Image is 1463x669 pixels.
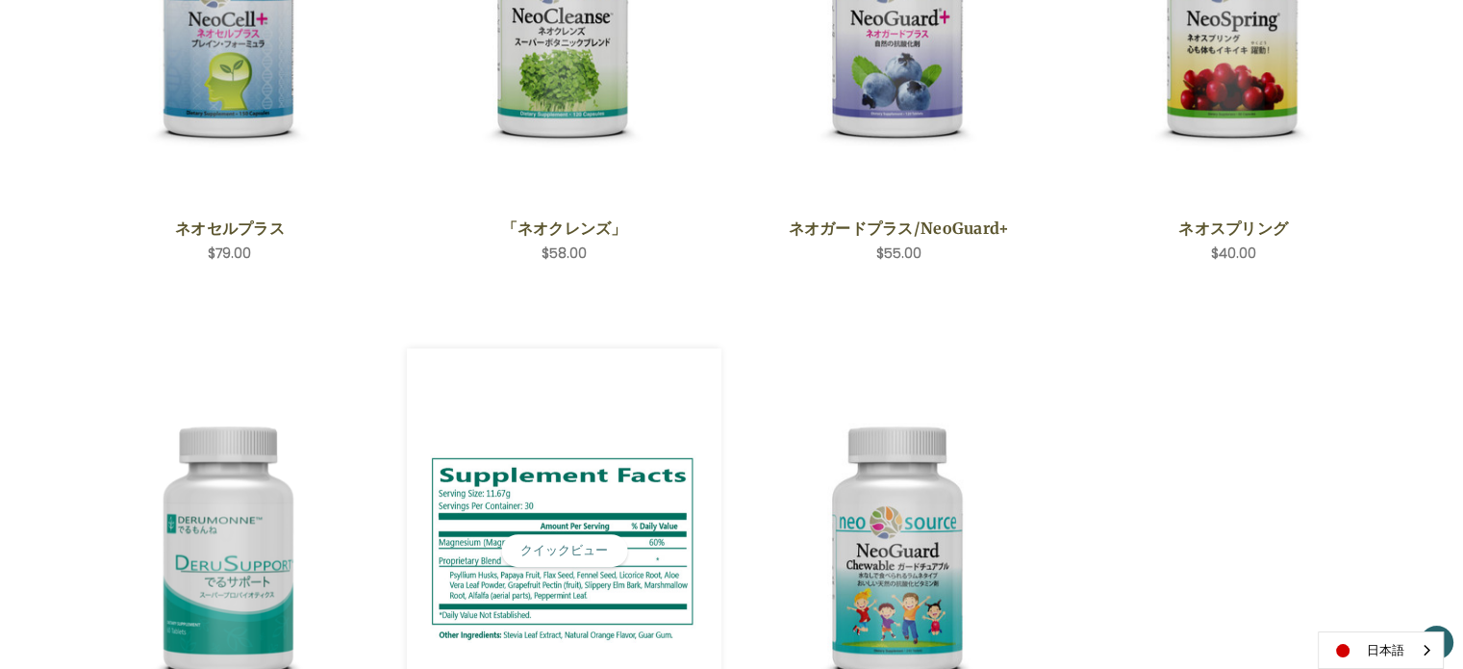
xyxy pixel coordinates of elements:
[208,244,251,263] span: $79.00
[876,244,921,263] span: $55.00
[1318,631,1444,669] aside: Language selected: 日本語
[432,217,696,240] a: 「ネオクレンズ」
[501,534,627,567] button: クイックビュー
[767,217,1031,240] a: ネオガードプラス/NeoGuard+
[1318,631,1444,669] div: Language
[542,244,587,263] span: $58.00
[1211,244,1256,263] span: $40.00
[1101,217,1366,240] a: ネオスプリング
[97,217,362,240] a: ネオセルプラス
[1319,632,1443,668] a: 日本語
